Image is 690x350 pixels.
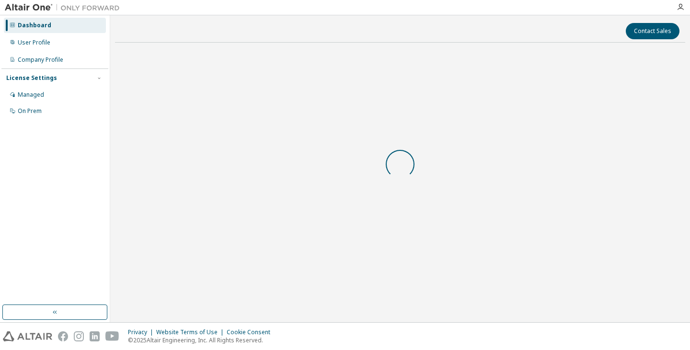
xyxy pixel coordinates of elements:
[128,336,276,344] p: © 2025 Altair Engineering, Inc. All Rights Reserved.
[227,328,276,336] div: Cookie Consent
[5,3,125,12] img: Altair One
[128,328,156,336] div: Privacy
[18,56,63,64] div: Company Profile
[18,107,42,115] div: On Prem
[18,22,51,29] div: Dashboard
[105,331,119,341] img: youtube.svg
[58,331,68,341] img: facebook.svg
[18,39,50,46] div: User Profile
[90,331,100,341] img: linkedin.svg
[156,328,227,336] div: Website Terms of Use
[626,23,679,39] button: Contact Sales
[3,331,52,341] img: altair_logo.svg
[18,91,44,99] div: Managed
[74,331,84,341] img: instagram.svg
[6,74,57,82] div: License Settings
